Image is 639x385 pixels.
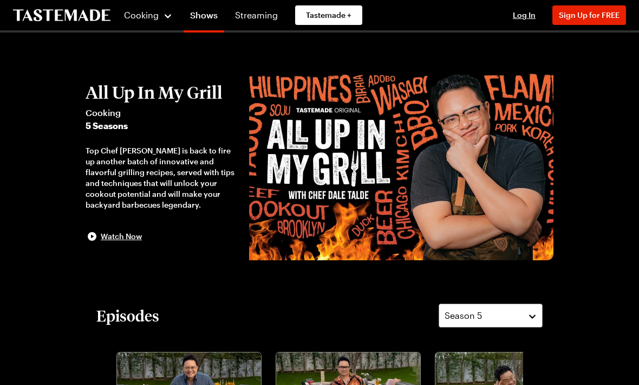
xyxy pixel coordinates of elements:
[249,65,553,260] img: All Up In My Grill
[559,10,620,20] span: Sign Up for FREE
[295,5,362,25] a: Tastemade +
[86,82,238,243] button: All Up In My GrillCooking5 SeasonsTop Chef [PERSON_NAME] is back to fire up another batch of inno...
[124,10,159,20] span: Cooking
[101,231,142,242] span: Watch Now
[513,10,536,20] span: Log In
[123,2,173,28] button: Cooking
[552,5,626,25] button: Sign Up for FREE
[503,10,546,21] button: Log In
[439,304,543,328] button: Season 5
[86,106,238,119] span: Cooking
[184,2,224,33] a: Shows
[445,309,482,322] span: Season 5
[96,306,159,325] h2: Episodes
[86,145,238,210] div: Top Chef [PERSON_NAME] is back to fire up another batch of innovative and flavorful grilling reci...
[86,119,238,132] span: 5 Seasons
[86,82,238,102] h2: All Up In My Grill
[13,9,110,22] a: To Tastemade Home Page
[306,10,351,21] span: Tastemade +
